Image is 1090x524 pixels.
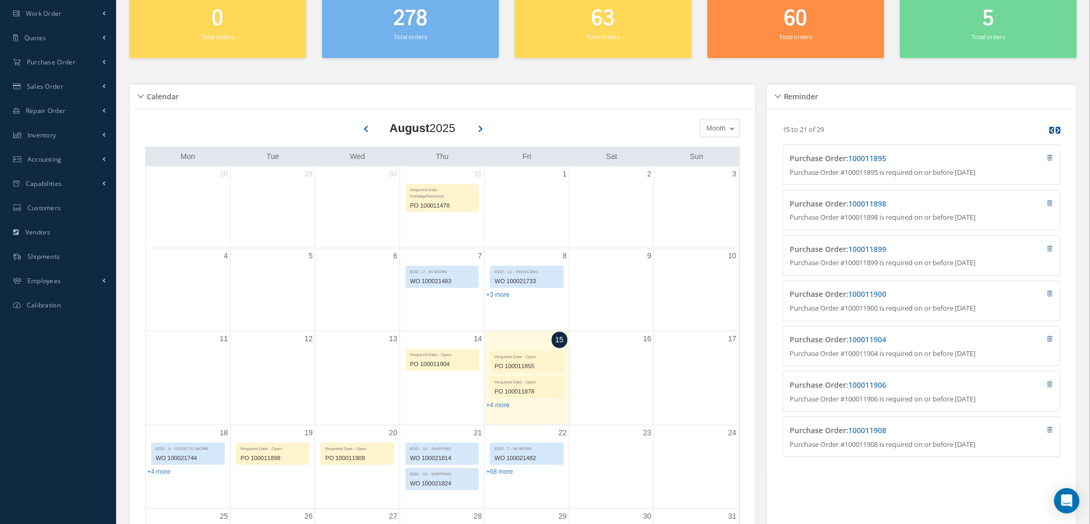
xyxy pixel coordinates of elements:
p: Purchase Order #100011908 is required on or before [DATE] [790,439,1053,450]
h4: Purchase Order [790,290,983,299]
span: Calibration [27,301,61,310]
td: August 23, 2025 [569,425,653,508]
div: WO 100021482 [490,452,563,464]
span: 278 [393,4,428,34]
div: EDD - 7 - IN WORK [490,443,563,452]
p: 15 to 21 of 29 [783,125,824,134]
td: August 7, 2025 [400,248,484,331]
div: EDD - 11 - INVOICING [490,266,563,275]
a: 100011898 [848,199,886,209]
a: August 31, 2025 [726,509,738,524]
a: August 29, 2025 [556,509,569,524]
small: Total orders [586,33,619,41]
span: : [846,153,886,163]
td: August 10, 2025 [654,248,738,331]
h5: Calendar [144,89,179,101]
td: August 8, 2025 [485,248,569,331]
small: Total orders [394,33,426,41]
div: PO 100011908 [321,452,393,464]
a: 100011904 [848,334,886,344]
div: Required Date - Open [236,443,309,452]
td: August 1, 2025 [485,166,569,248]
a: Saturday [604,150,619,163]
a: August 27, 2025 [387,509,400,524]
td: August 6, 2025 [315,248,400,331]
div: Required Date - Open [490,377,563,386]
td: July 30, 2025 [315,166,400,248]
span: 5 [983,4,994,34]
div: Required Date - Partially/Received [406,184,478,200]
a: July 30, 2025 [387,166,400,182]
a: August 25, 2025 [217,509,230,524]
td: July 29, 2025 [230,166,315,248]
a: August 5, 2025 [307,248,315,264]
span: Customers [27,203,61,212]
td: August 11, 2025 [146,331,230,425]
a: August 2, 2025 [645,166,653,182]
div: PO 100011904 [406,358,478,370]
p: Purchase Order #100011900 is required on or before [DATE] [790,303,1053,314]
span: : [846,199,886,209]
span: Sales Order [27,82,63,91]
a: August 21, 2025 [472,425,485,441]
div: WO 100021814 [406,452,478,464]
b: August [390,121,430,135]
div: WO 100021483 [406,275,478,287]
td: August 20, 2025 [315,425,400,508]
td: August 14, 2025 [400,331,484,425]
a: July 29, 2025 [302,166,315,182]
a: August 17, 2025 [726,331,738,347]
div: EDD - 10 - SHIPPING [406,443,478,452]
td: August 13, 2025 [315,331,400,425]
td: August 24, 2025 [654,425,738,508]
td: August 16, 2025 [569,331,653,425]
td: August 12, 2025 [230,331,315,425]
td: August 9, 2025 [569,248,653,331]
a: August 11, 2025 [217,331,230,347]
a: Monday [178,150,197,163]
h5: Reminder [781,89,819,101]
a: Friday [520,150,533,163]
span: : [846,244,886,254]
span: Accounting [27,155,62,164]
a: August 4, 2025 [222,248,230,264]
a: August 16, 2025 [641,331,653,347]
span: Month [704,123,726,134]
a: Wednesday [348,150,367,163]
a: Thursday [434,150,451,163]
p: Purchase Order #100011904 is required on or before [DATE] [790,349,1053,359]
div: WO 100021744 [151,452,224,464]
a: August 6, 2025 [391,248,400,264]
span: 63 [592,4,615,34]
div: EDD - 10 - SHIPPING [406,469,478,478]
td: July 28, 2025 [146,166,230,248]
a: 100011895 [848,153,886,163]
a: Show 68 more events [486,468,513,475]
a: August 19, 2025 [302,425,315,441]
div: WO 100021733 [490,275,563,287]
td: July 31, 2025 [400,166,484,248]
td: August 22, 2025 [485,425,569,508]
div: PO 100011898 [236,452,309,464]
span: : [846,425,886,435]
div: EDD - 6 - GOOD TO WORK [151,443,224,452]
a: Show 4 more events [486,401,509,409]
div: Required Date - Open [321,443,393,452]
div: PO 100011878 [490,386,563,398]
td: August 17, 2025 [654,331,738,425]
a: August 8, 2025 [561,248,569,264]
a: August 23, 2025 [641,425,653,441]
p: Purchase Order #100011899 is required on or before [DATE] [790,258,1053,268]
a: 100011900 [848,289,886,299]
a: August 3, 2025 [730,166,738,182]
a: August 15, 2025 [552,332,567,348]
span: 60 [784,4,808,34]
span: Purchase Order [27,58,75,67]
a: August 10, 2025 [726,248,738,264]
a: Tuesday [264,150,281,163]
h4: Purchase Order [790,426,983,435]
h4: Purchase Order [790,245,983,254]
td: August 4, 2025 [146,248,230,331]
td: August 21, 2025 [400,425,484,508]
div: WO 100021824 [406,478,478,490]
